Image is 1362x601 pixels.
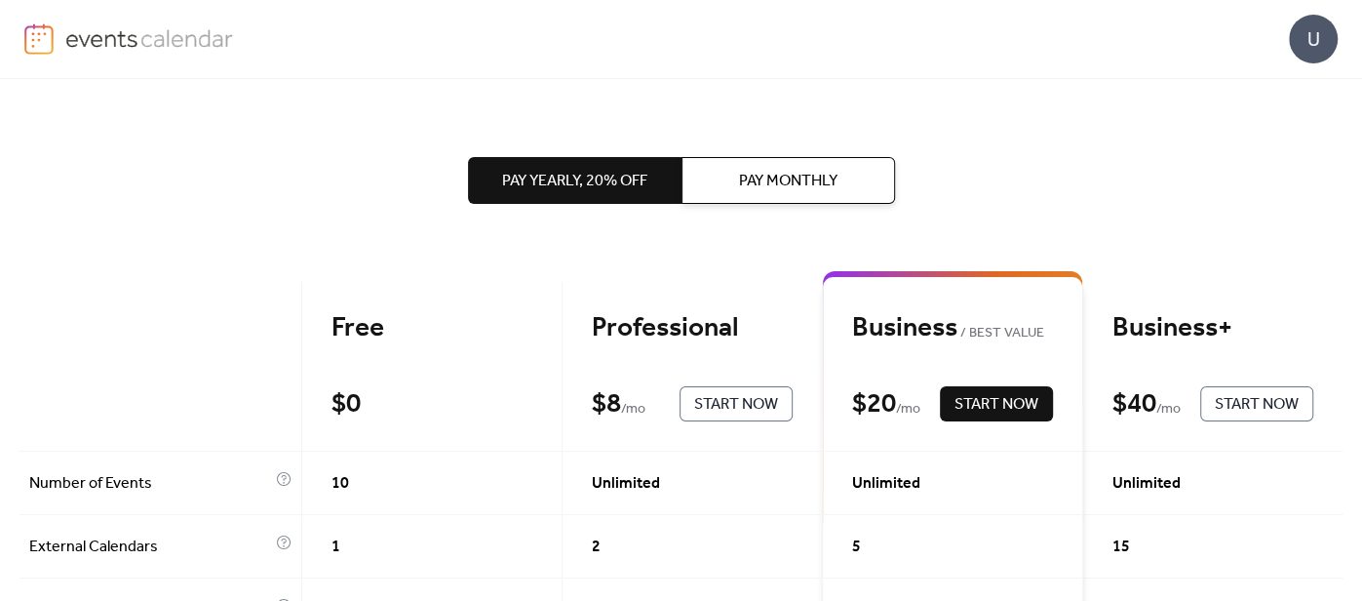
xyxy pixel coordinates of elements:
div: $ 20 [852,387,896,421]
span: 15 [1112,536,1130,559]
span: Start Now [954,393,1038,417]
div: Free [331,311,532,345]
div: Business [852,311,1053,345]
span: Start Now [694,393,778,417]
span: Unlimited [852,472,920,496]
span: Pay Yearly, 20% off [502,170,647,193]
span: 10 [331,472,349,496]
div: Professional [592,311,793,345]
div: $ 0 [331,387,361,421]
button: Start Now [940,386,1053,421]
img: logo-type [65,23,234,53]
span: Pay Monthly [739,170,837,193]
button: Pay Monthly [681,157,895,204]
div: $ 8 [592,387,621,421]
span: / mo [621,398,645,421]
div: U [1289,15,1338,63]
span: Unlimited [1112,472,1181,496]
span: / mo [1156,398,1181,421]
div: $ 40 [1112,387,1156,421]
span: Unlimited [592,472,660,496]
span: External Calendars [29,536,271,559]
div: Business+ [1112,311,1313,345]
img: logo [24,23,54,55]
button: Start Now [1200,386,1313,421]
span: 2 [592,536,601,559]
span: Number of Events [29,472,271,496]
span: / mo [896,398,920,421]
span: 5 [852,536,861,559]
button: Start Now [680,386,793,421]
span: 1 [331,536,340,559]
button: Pay Yearly, 20% off [468,157,681,204]
span: BEST VALUE [957,322,1044,345]
span: Start Now [1215,393,1299,417]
